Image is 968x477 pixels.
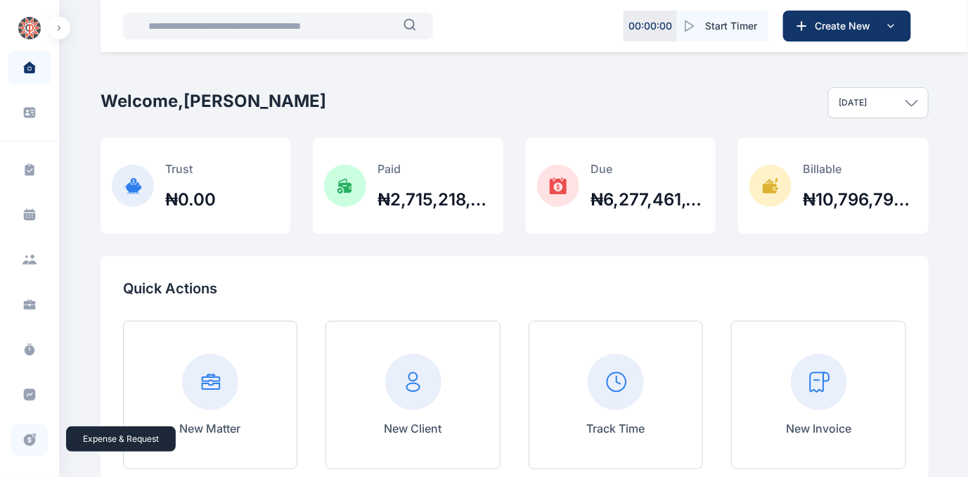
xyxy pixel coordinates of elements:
[591,160,705,177] p: Due
[101,90,326,113] h2: Welcome, [PERSON_NAME]
[165,189,216,211] h2: ₦0.00
[786,420,851,437] p: New Invoice
[587,420,645,437] p: Track Time
[377,160,492,177] p: Paid
[705,19,757,33] span: Start Timer
[803,189,917,211] h2: ₦10,796,797,012.19
[839,97,867,108] p: [DATE]
[591,189,705,211] h2: ₦6,277,461,159.35
[180,420,241,437] p: New Matter
[123,279,906,298] p: Quick Actions
[783,11,911,42] button: Create New
[809,19,882,33] span: Create New
[377,189,492,211] h2: ₦2,715,218,074.89
[165,160,216,177] p: Trust
[803,160,917,177] p: Billable
[677,11,768,42] button: Start Timer
[385,420,442,437] p: New Client
[628,19,672,33] p: 00 : 00 : 00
